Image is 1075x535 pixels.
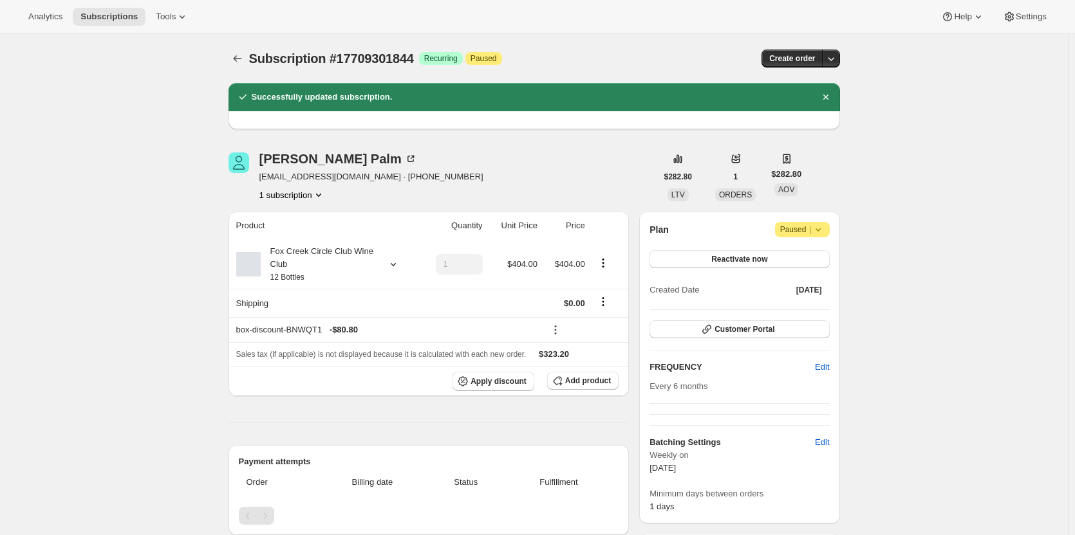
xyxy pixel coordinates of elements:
[80,12,138,22] span: Subscriptions
[780,223,825,236] span: Paused
[565,376,611,386] span: Add product
[229,152,249,173] span: Hans Palm
[236,350,527,359] span: Sales tax (if applicable) is not displayed because it is calculated with each new order.
[719,190,752,199] span: ORDERS
[657,168,700,186] button: $282.80
[259,152,417,165] div: [PERSON_NAME] Palm
[539,349,569,359] span: $323.20
[453,372,534,391] button: Apply discount
[239,455,619,468] h2: Payment attempts
[954,12,971,22] span: Help
[252,91,393,104] h2: Successfully updated subscription.
[229,289,418,317] th: Shipping
[239,468,316,496] th: Order
[148,8,196,26] button: Tools
[424,53,458,64] span: Recurring
[650,284,699,296] span: Created Date
[471,376,527,386] span: Apply discount
[236,323,537,336] div: box-discount-BNWQT1
[507,476,611,489] span: Fulfillment
[229,212,418,240] th: Product
[650,381,707,391] span: Every 6 months
[547,372,619,390] button: Add product
[261,245,377,284] div: Fox Creek Circle Club Wine Club
[711,254,767,264] span: Reactivate now
[249,51,414,66] span: Subscription #17709301844
[650,223,669,236] h2: Plan
[650,449,829,462] span: Weekly on
[807,432,837,453] button: Edit
[807,357,837,377] button: Edit
[156,12,176,22] span: Tools
[433,476,499,489] span: Status
[507,259,537,269] span: $404.00
[270,273,304,282] small: 12 Bottles
[418,212,486,240] th: Quantity
[21,8,70,26] button: Analytics
[725,168,745,186] button: 1
[650,250,829,268] button: Reactivate now
[650,361,815,374] h2: FREQUENCY
[330,323,358,336] span: - $80.80
[650,436,815,449] h6: Batching Settings
[671,190,685,199] span: LTV
[229,50,247,68] button: Subscriptions
[471,53,497,64] span: Paused
[733,172,738,182] span: 1
[778,185,794,194] span: AOV
[650,502,674,511] span: 1 days
[769,53,815,64] span: Create order
[487,212,541,240] th: Unit Price
[593,295,613,309] button: Shipping actions
[1016,12,1047,22] span: Settings
[771,168,801,181] span: $282.80
[239,507,619,525] nav: Pagination
[789,281,830,299] button: [DATE]
[933,8,992,26] button: Help
[815,361,829,374] span: Edit
[995,8,1054,26] button: Settings
[650,320,829,338] button: Customer Portal
[809,224,811,235] span: |
[715,324,774,334] span: Customer Portal
[73,8,145,26] button: Subscriptions
[593,256,613,270] button: Product actions
[650,463,676,473] span: [DATE]
[650,487,829,500] span: Minimum days between orders
[564,298,585,308] span: $0.00
[555,259,585,269] span: $404.00
[815,436,829,449] span: Edit
[259,170,483,183] span: [EMAIL_ADDRESS][DOMAIN_NAME] · [PHONE_NUMBER]
[817,88,835,106] button: Dismiss notification
[319,476,425,489] span: Billing date
[762,50,823,68] button: Create order
[28,12,62,22] span: Analytics
[796,285,822,295] span: [DATE]
[259,188,325,201] button: Product actions
[541,212,589,240] th: Price
[664,172,692,182] span: $282.80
